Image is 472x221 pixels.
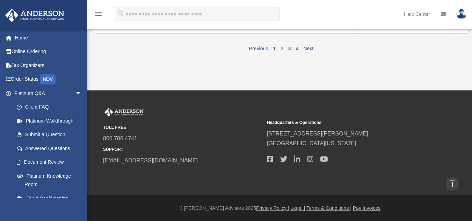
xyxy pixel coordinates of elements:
[40,74,56,84] div: NEW
[291,205,305,211] a: Legal |
[3,8,66,22] img: Anderson Advisors Platinum Portal
[267,140,356,146] a: [GEOGRAPHIC_DATA][US_STATE]
[10,155,89,169] a: Document Review
[288,46,291,51] a: 3
[353,205,380,211] a: Pay Invoices
[296,46,299,51] a: 4
[10,100,89,114] a: Client FAQ
[273,46,276,51] a: 1
[5,31,93,45] a: Home
[445,177,460,191] a: vertical_align_top
[5,45,93,59] a: Online Ordering
[5,72,93,87] a: Order StatusNEW
[267,131,368,137] a: [STREET_ADDRESS][PERSON_NAME]
[87,204,472,213] div: © [PERSON_NAME] Advisors 2025
[10,169,89,191] a: Platinum Knowledge Room
[5,58,93,72] a: Tax Organizers
[103,157,198,163] a: [EMAIL_ADDRESS][DOMAIN_NAME]
[281,46,283,51] a: 2
[249,46,268,51] a: Previous
[103,146,262,153] small: SUPPORT
[267,119,426,126] small: Headquarters & Operations
[117,9,124,17] i: search
[5,86,89,100] a: Platinum Q&Aarrow_drop_down
[10,128,89,142] a: Submit a Question
[256,205,289,211] a: Privacy Policy |
[10,141,86,155] a: Answered Questions
[306,205,351,211] a: Terms & Conditions |
[303,46,313,51] a: Next
[10,114,89,128] a: Platinum Walkthrough
[94,10,103,18] i: menu
[75,86,89,101] span: arrow_drop_down
[10,191,89,214] a: Tax & Bookkeeping Packages
[94,12,103,18] a: menu
[103,124,262,131] small: TOLL FREE
[456,9,467,19] img: User Pic
[448,179,457,188] i: vertical_align_top
[103,135,137,141] a: 800.706.4741
[103,108,145,117] img: Anderson Advisors Platinum Portal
